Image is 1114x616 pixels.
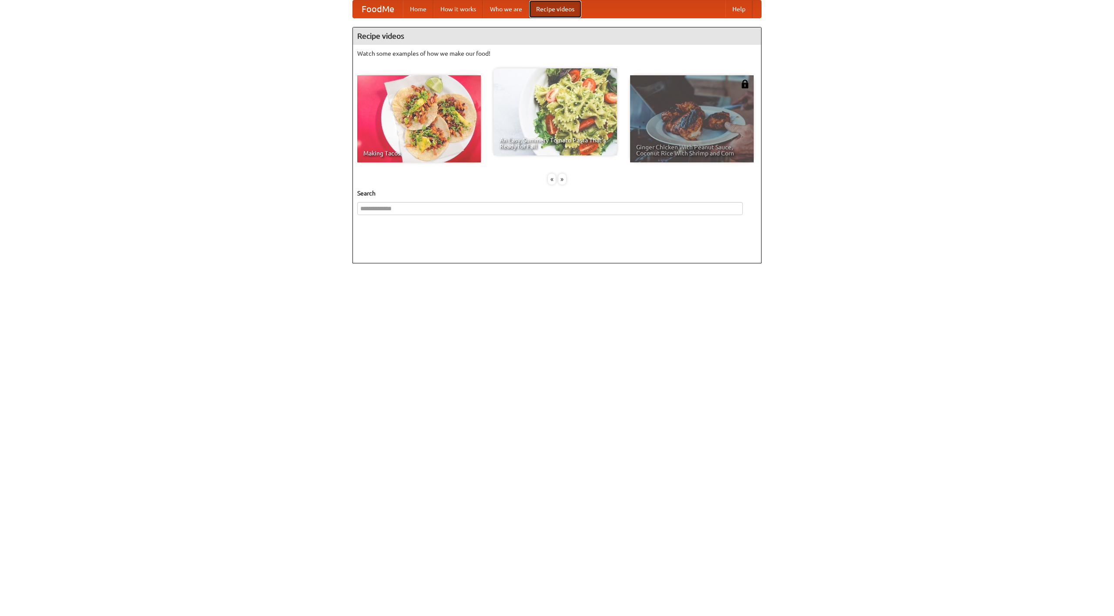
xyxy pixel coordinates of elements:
a: Home [403,0,433,18]
div: » [558,174,566,185]
h4: Recipe videos [353,27,761,45]
div: « [548,174,556,185]
a: Making Tacos [357,75,481,162]
h5: Search [357,189,757,198]
a: Recipe videos [529,0,581,18]
p: Watch some examples of how we make our food! [357,49,757,58]
a: How it works [433,0,483,18]
a: Help [725,0,752,18]
a: An Easy, Summery Tomato Pasta That's Ready for Fall [493,68,617,155]
a: Who we are [483,0,529,18]
a: FoodMe [353,0,403,18]
span: Making Tacos [363,150,475,156]
img: 483408.png [741,80,749,88]
span: An Easy, Summery Tomato Pasta That's Ready for Fall [500,137,611,149]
